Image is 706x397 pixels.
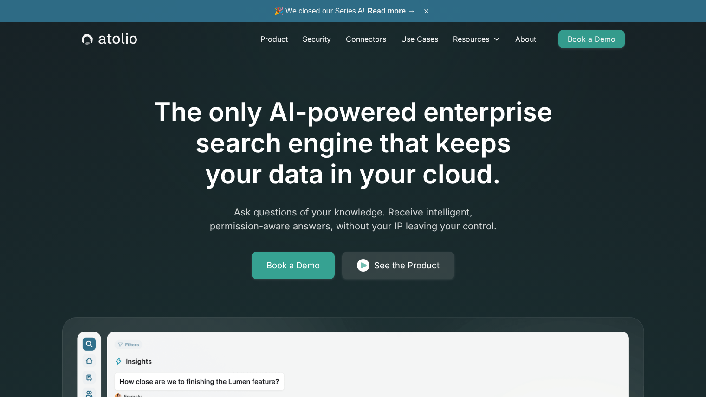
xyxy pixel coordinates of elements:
a: Book a Demo [558,30,625,48]
button: × [421,6,432,16]
a: Connectors [338,30,394,48]
div: Resources [453,33,489,45]
a: Security [295,30,338,48]
h1: The only AI-powered enterprise search engine that keeps your data in your cloud. [116,97,591,190]
span: 🎉 We closed our Series A! [274,6,415,17]
a: home [82,33,137,45]
a: Book a Demo [252,252,335,280]
a: About [508,30,544,48]
div: See the Product [374,259,440,272]
div: Resources [446,30,508,48]
a: See the Product [342,252,454,280]
a: Use Cases [394,30,446,48]
p: Ask questions of your knowledge. Receive intelligent, permission-aware answers, without your IP l... [175,205,531,233]
a: Read more → [368,7,415,15]
a: Product [253,30,295,48]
